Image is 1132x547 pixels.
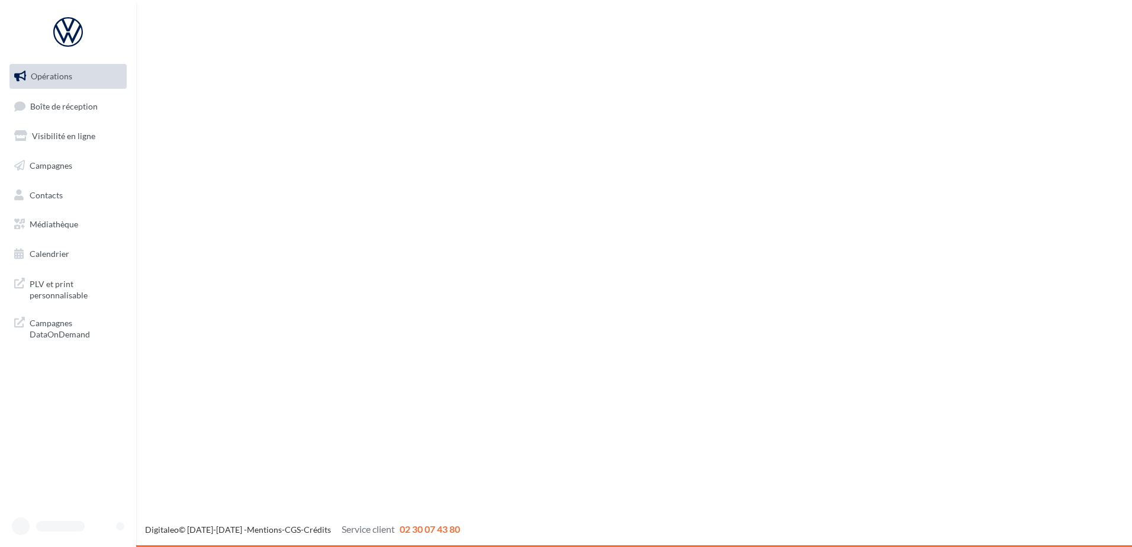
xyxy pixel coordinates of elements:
a: Contacts [7,183,129,208]
a: Visibilité en ligne [7,124,129,149]
span: Visibilité en ligne [32,131,95,141]
a: Opérations [7,64,129,89]
span: Boîte de réception [30,101,98,111]
span: Calendrier [30,249,69,259]
a: Digitaleo [145,525,179,535]
a: Mentions [247,525,282,535]
span: Contacts [30,189,63,200]
a: Campagnes [7,153,129,178]
a: Médiathèque [7,212,129,237]
span: PLV et print personnalisable [30,276,122,301]
a: Calendrier [7,242,129,266]
span: 02 30 07 43 80 [400,523,460,535]
a: CGS [285,525,301,535]
span: © [DATE]-[DATE] - - - [145,525,460,535]
span: Médiathèque [30,219,78,229]
a: PLV et print personnalisable [7,271,129,306]
span: Campagnes [30,160,72,170]
span: Campagnes DataOnDemand [30,315,122,340]
a: Boîte de réception [7,94,129,119]
a: Crédits [304,525,331,535]
span: Opérations [31,71,72,81]
span: Service client [342,523,395,535]
a: Campagnes DataOnDemand [7,310,129,345]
